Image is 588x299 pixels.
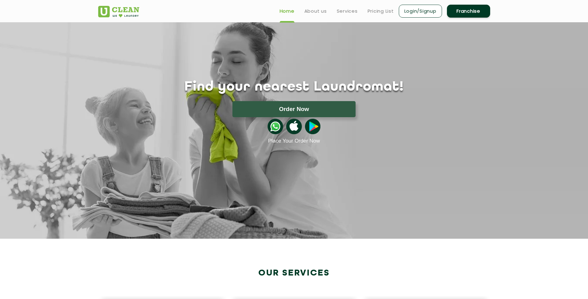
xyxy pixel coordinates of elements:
a: Pricing List [368,7,394,15]
a: Place Your Order Now [268,138,320,144]
a: Login/Signup [399,5,442,18]
img: apple-icon.png [286,119,302,134]
button: Order Now [232,101,356,117]
img: whatsappicon.png [268,119,283,134]
h1: Find your nearest Laundromat! [94,79,495,95]
img: UClean Laundry and Dry Cleaning [98,6,139,17]
img: playstoreicon.png [305,119,320,134]
a: Home [280,7,294,15]
a: Franchise [447,5,490,18]
a: Services [337,7,358,15]
h2: Our Services [98,268,490,278]
a: About us [304,7,327,15]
